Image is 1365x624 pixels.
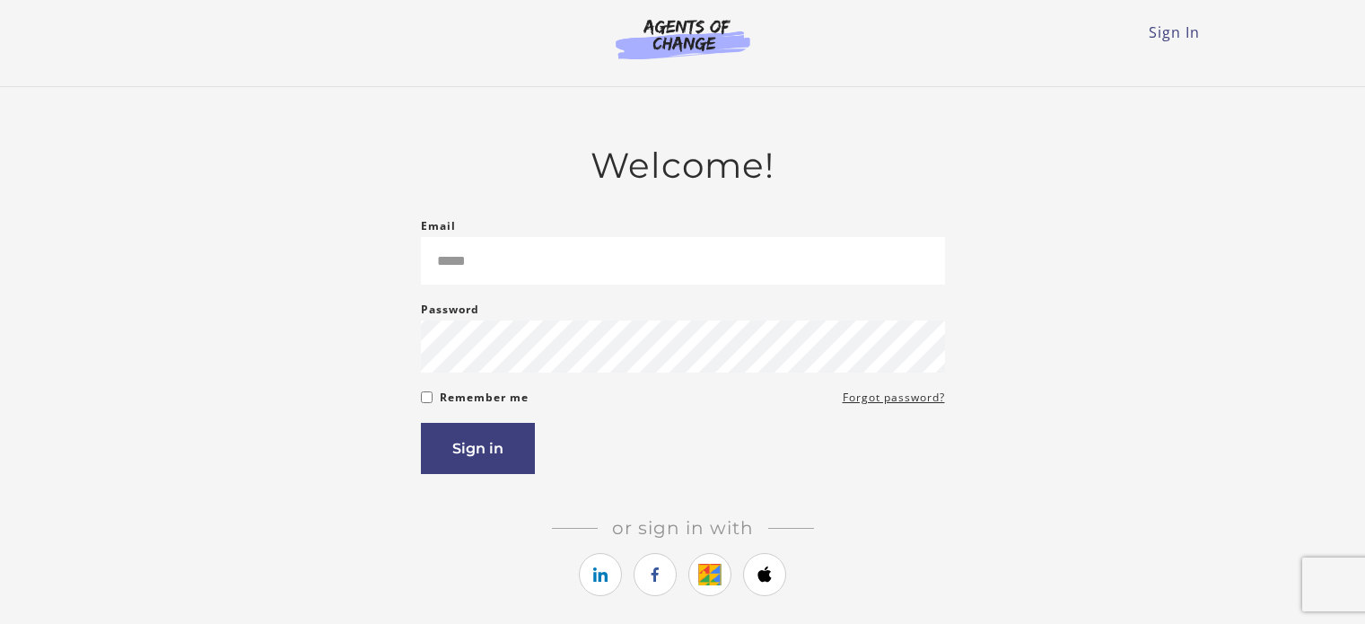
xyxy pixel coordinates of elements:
label: Password [421,299,479,321]
img: Agents of Change Logo [597,18,769,59]
button: Sign in [421,423,535,474]
label: Email [421,215,456,237]
a: https://courses.thinkific.com/users/auth/facebook?ss%5Breferral%5D=&ss%5Buser_return_to%5D=&ss%5B... [634,553,677,596]
a: https://courses.thinkific.com/users/auth/google?ss%5Breferral%5D=&ss%5Buser_return_to%5D=&ss%5Bvi... [688,553,731,596]
label: Remember me [440,387,529,409]
a: https://courses.thinkific.com/users/auth/apple?ss%5Breferral%5D=&ss%5Buser_return_to%5D=&ss%5Bvis... [743,553,786,596]
a: https://courses.thinkific.com/users/auth/linkedin?ss%5Breferral%5D=&ss%5Buser_return_to%5D=&ss%5B... [579,553,622,596]
a: Forgot password? [843,387,945,409]
span: Or sign in with [598,517,768,539]
a: Sign In [1149,22,1200,42]
h2: Welcome! [421,145,945,187]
